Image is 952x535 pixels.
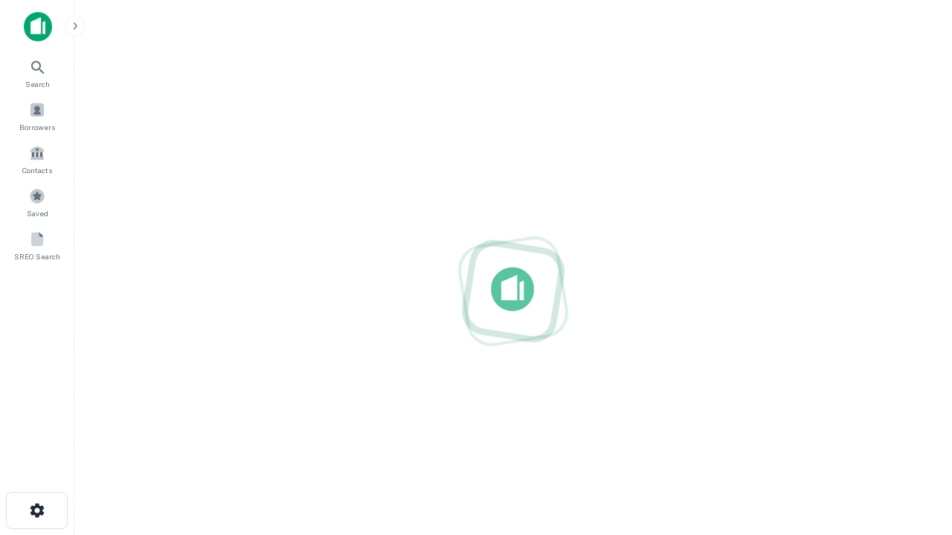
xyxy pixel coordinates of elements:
img: capitalize-icon.png [24,12,52,42]
span: Borrowers [19,121,55,133]
a: SREO Search [4,225,70,265]
span: Saved [27,207,48,219]
a: Contacts [4,139,70,179]
span: Contacts [22,164,52,176]
span: SREO Search [14,250,60,262]
a: Borrowers [4,96,70,136]
a: Search [4,53,70,93]
a: Saved [4,182,70,222]
iframe: Chat Widget [878,369,952,440]
span: Search [25,78,50,90]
